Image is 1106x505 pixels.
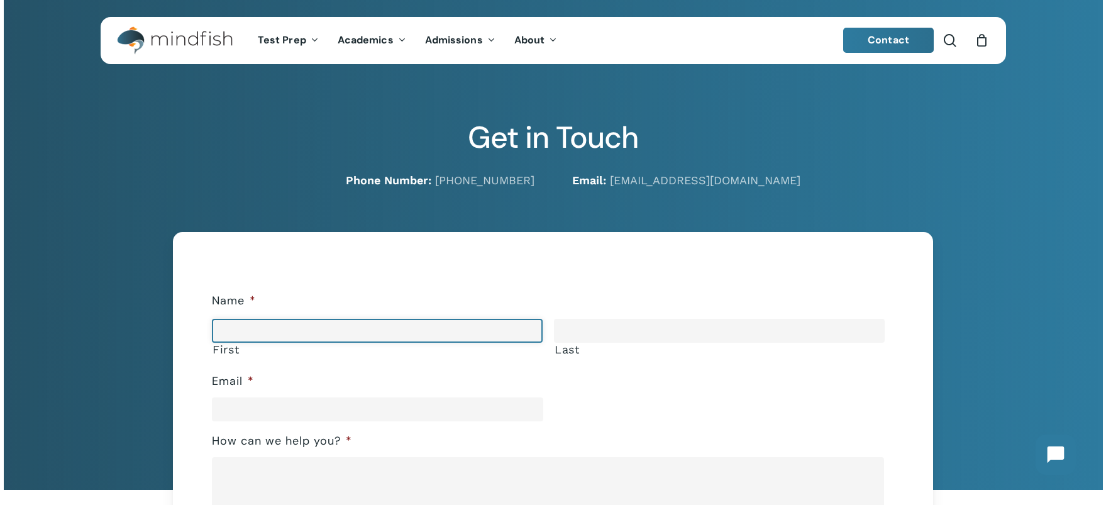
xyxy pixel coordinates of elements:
[555,343,885,356] label: Last
[975,33,989,47] a: Cart
[435,174,534,187] a: [PHONE_NUMBER]
[101,17,1006,64] header: Main Menu
[514,33,545,47] span: About
[212,434,352,448] label: How can we help you?
[843,28,934,53] a: Contact
[610,174,800,187] a: [EMAIL_ADDRESS][DOMAIN_NAME]
[212,374,254,389] label: Email
[101,119,1006,156] h2: Get in Touch
[248,35,328,46] a: Test Prep
[328,35,416,46] a: Academics
[338,33,394,47] span: Academics
[248,17,567,64] nav: Main Menu
[505,35,567,46] a: About
[258,33,306,47] span: Test Prep
[868,33,909,47] span: Contact
[1023,422,1088,487] iframe: Chatbot
[572,174,606,187] strong: Email:
[425,33,483,47] span: Admissions
[213,343,543,356] label: First
[416,35,505,46] a: Admissions
[212,294,256,308] label: Name
[346,174,431,187] strong: Phone Number:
